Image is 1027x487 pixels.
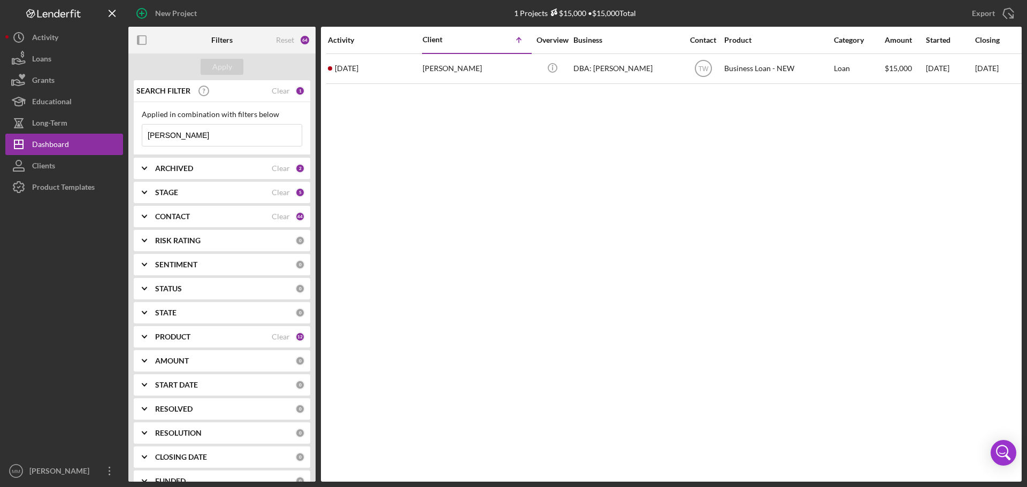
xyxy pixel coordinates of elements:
div: 0 [295,404,305,414]
b: STAGE [155,188,178,197]
div: Overview [532,36,572,44]
div: Product [724,36,831,44]
button: Product Templates [5,176,123,198]
button: Grants [5,69,123,91]
text: MM [12,468,20,474]
div: 1 Projects • $15,000 Total [514,9,636,18]
div: 0 [295,260,305,269]
button: MM[PERSON_NAME] [5,460,123,482]
b: SEARCH FILTER [136,87,190,95]
div: Business Loan - NEW [724,55,831,83]
div: Started [926,36,974,44]
div: Product Templates [32,176,95,200]
div: Reset [276,36,294,44]
div: 0 [295,284,305,293]
div: Applied in combination with filters below [142,110,302,119]
button: Clients [5,155,123,176]
b: PRODUCT [155,333,190,341]
div: Clear [272,164,290,173]
div: Amount [885,36,925,44]
button: Long-Term [5,112,123,134]
div: Clear [272,87,290,95]
div: Clear [272,188,290,197]
span: $15,000 [885,64,912,73]
button: Loans [5,48,123,69]
div: Open Intercom Messenger [991,440,1016,466]
b: CONTACT [155,212,190,221]
div: 0 [295,380,305,390]
button: Export [961,3,1022,24]
div: [PERSON_NAME] [27,460,96,484]
div: 5 [295,188,305,197]
b: START DATE [155,381,198,389]
button: New Project [128,3,208,24]
b: CLOSING DATE [155,453,207,461]
div: Contact [683,36,723,44]
div: 0 [295,308,305,318]
button: Apply [201,59,243,75]
div: Loans [32,48,51,72]
b: STATE [155,308,177,317]
div: [PERSON_NAME] [423,55,530,83]
div: $15,000 [548,9,586,18]
div: 0 [295,476,305,486]
div: 64 [300,35,310,45]
div: Client [423,35,476,44]
button: Dashboard [5,134,123,155]
time: 2025-08-20 16:04 [335,64,358,73]
time: [DATE] [975,64,999,73]
b: Filters [211,36,233,44]
text: TW [698,65,708,73]
div: Activity [328,36,421,44]
b: RESOLUTION [155,429,202,437]
b: RESOLVED [155,405,193,413]
div: Apply [212,59,232,75]
b: AMOUNT [155,357,189,365]
div: 0 [295,452,305,462]
b: SENTIMENT [155,260,197,269]
div: Activity [32,27,58,51]
button: Activity [5,27,123,48]
div: 0 [295,356,305,366]
div: DBA: [PERSON_NAME] [573,55,680,83]
div: Category [834,36,884,44]
b: RISK RATING [155,236,201,245]
div: 44 [295,212,305,221]
div: 1 [295,86,305,96]
div: Dashboard [32,134,69,158]
div: Grants [32,69,55,94]
div: Clients [32,155,55,179]
div: Export [972,3,995,24]
button: Educational [5,91,123,112]
div: Clear [272,333,290,341]
div: New Project [155,3,197,24]
div: Loan [834,55,884,83]
div: 2 [295,164,305,173]
div: Business [573,36,680,44]
b: FUNDED [155,477,186,485]
div: Educational [32,91,72,115]
div: Long-Term [32,112,67,136]
b: ARCHIVED [155,164,193,173]
div: 12 [295,332,305,342]
div: [DATE] [926,55,974,83]
div: 0 [295,428,305,438]
b: STATUS [155,284,182,293]
div: 0 [295,236,305,245]
div: Clear [272,212,290,221]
